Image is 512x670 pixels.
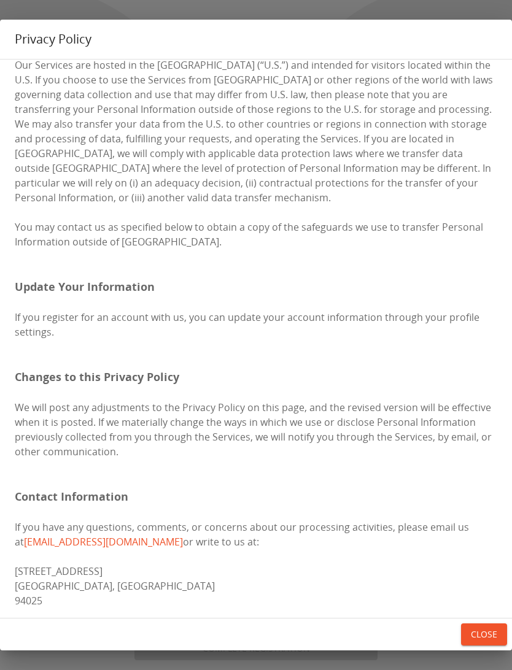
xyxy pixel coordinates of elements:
p: We will post any adjustments to the Privacy Policy on this page, and the revised version will be ... [15,400,497,459]
p: If you have any questions, comments, or concerns about our processing activities, please email us... [15,520,497,608]
button: Close [461,623,507,646]
a: [EMAIL_ADDRESS][DOMAIN_NAME] [24,535,183,549]
p: Update Your Information [15,279,497,295]
p: Contact Information [15,488,497,505]
p: Our Services are hosted in the [GEOGRAPHIC_DATA] (“U.S.”) and intended for visitors located withi... [15,58,497,249]
p: Changes to this Privacy Policy [15,369,497,385]
p: If you register for an account with us, you can update your account information through your prof... [15,310,497,339]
